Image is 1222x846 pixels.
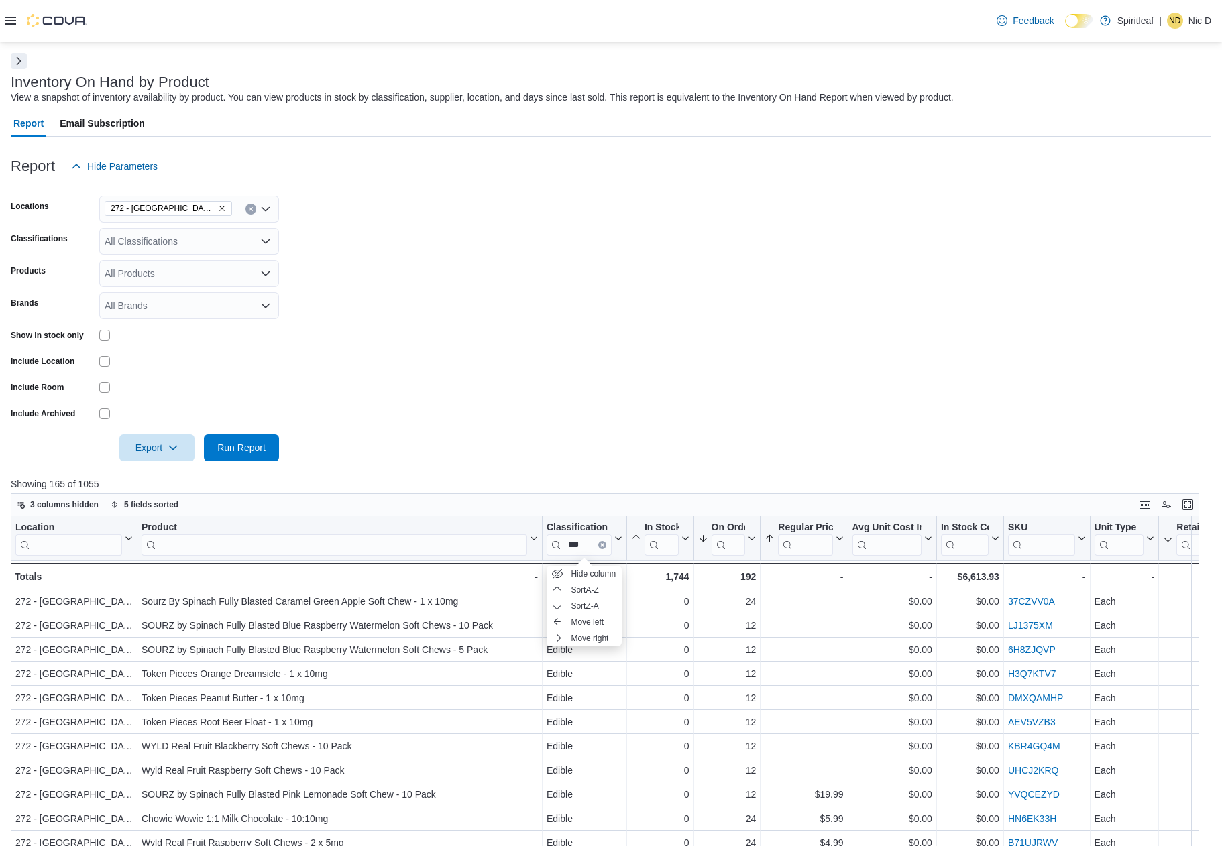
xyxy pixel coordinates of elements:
button: Product [142,522,538,556]
div: $0.00 [852,762,932,778]
div: $0.00 [941,593,999,609]
span: 272 - Salisbury (Sherwood Park) [105,201,232,216]
button: Move right [547,630,622,646]
div: Avg Unit Cost In Stock [852,522,922,556]
label: Show in stock only [11,330,84,341]
a: KBR4GQ4M [1008,741,1060,751]
div: $0.00 [852,810,932,827]
div: - [1095,568,1155,585]
div: 0 [631,786,689,802]
div: Classification [547,522,612,534]
div: WYLD Real Fruit Blackberry Soft Chews - 10 Pack [142,738,538,754]
div: Edible [547,690,622,706]
div: 272 - [GEOGRAPHIC_DATA] ([GEOGRAPHIC_DATA]) [15,593,133,609]
div: Each [1095,762,1155,778]
div: 192 [698,568,757,585]
div: Unit Type [1095,522,1144,534]
div: Unit Type [1095,522,1144,556]
div: 0 [631,617,689,633]
span: Feedback [1013,14,1054,27]
div: 272 - [GEOGRAPHIC_DATA] ([GEOGRAPHIC_DATA]) [15,617,133,633]
button: In Stock Qty [631,522,689,556]
div: Each [1095,617,1155,633]
div: - [142,568,538,585]
div: $0.00 [852,714,932,730]
div: $0.00 [852,786,932,802]
a: LJ1375XM [1008,620,1053,631]
div: 12 [698,642,757,658]
span: ND [1169,13,1180,29]
div: Edible [547,810,622,827]
div: $0.00 [941,762,999,778]
button: Remove 272 - Salisbury (Sherwood Park) from selection in this group [218,204,226,213]
button: Hide Parameters [66,153,163,180]
div: SOURZ by Spinach Fully Blasted Blue Raspberry Watermelon Soft Chews - 10 Pack [142,617,538,633]
div: 24 [698,593,757,609]
p: Showing 165 of 1055 [11,477,1211,491]
div: 12 [698,690,757,706]
a: DMXQAMHP [1008,692,1063,703]
p: Nic D [1188,13,1211,29]
input: Dark Mode [1065,14,1093,28]
button: Export [119,434,195,461]
span: 3 columns hidden [30,499,99,510]
div: Each [1095,786,1155,802]
div: Location [15,522,122,556]
div: Chowie Wowie 1:1 Milk Chocolate - 10:10mg [142,810,538,827]
div: Totals [15,568,133,585]
div: In Stock Qty [645,522,679,556]
div: 272 - [GEOGRAPHIC_DATA] ([GEOGRAPHIC_DATA]) [15,642,133,658]
div: $0.00 [852,642,932,658]
button: Open list of options [260,204,271,215]
button: Move left [547,614,622,630]
div: 272 - [GEOGRAPHIC_DATA] ([GEOGRAPHIC_DATA]) [15,762,133,778]
button: Open list of options [260,236,271,247]
button: 3 columns hidden [11,497,104,513]
span: Move left [571,617,604,627]
label: Classifications [11,233,68,244]
label: Include Archived [11,408,75,419]
div: 0 [631,810,689,827]
div: 0 [631,690,689,706]
button: Open list of options [260,300,271,311]
div: Edible [547,786,622,802]
button: Display options [1158,497,1174,513]
span: Sort A-Z [571,585,598,595]
a: HN6EK33H [1008,813,1056,824]
div: 0 [631,593,689,609]
label: Include Location [11,356,74,367]
div: In Stock Cost [941,522,989,556]
span: 272 - [GEOGRAPHIC_DATA] ([GEOGRAPHIC_DATA]) [111,202,215,215]
div: Nic D [1167,13,1183,29]
div: - [1008,568,1086,585]
button: Clear input [245,204,256,215]
button: ClassificationClear input [547,522,622,556]
div: $0.00 [941,738,999,754]
div: - [765,568,843,585]
div: Wyld Real Fruit Raspberry Soft Chews - 10 Pack [142,762,538,778]
button: On Order Qty [698,522,757,556]
div: $0.00 [852,738,932,754]
label: Brands [11,298,38,308]
span: Hide Parameters [87,160,158,173]
label: Include Room [11,382,64,393]
button: Clear input [598,541,606,549]
div: - [852,568,932,585]
div: Edible [547,642,622,658]
button: 5 fields sorted [105,497,184,513]
button: Regular Price [765,522,843,556]
div: Avg Unit Cost In Stock [852,522,922,534]
span: Hide column [571,568,616,579]
div: In Stock Qty [645,522,679,534]
span: Run Report [217,441,266,455]
div: Each [1095,642,1155,658]
p: | [1159,13,1162,29]
button: In Stock Cost [941,522,999,556]
div: 0 [631,642,689,658]
div: 272 - [GEOGRAPHIC_DATA] ([GEOGRAPHIC_DATA]) [15,666,133,682]
div: 272 - [GEOGRAPHIC_DATA] ([GEOGRAPHIC_DATA]) [15,738,133,754]
label: Locations [11,201,49,212]
div: $0.00 [941,690,999,706]
a: 6H8ZJQVP [1008,644,1056,655]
